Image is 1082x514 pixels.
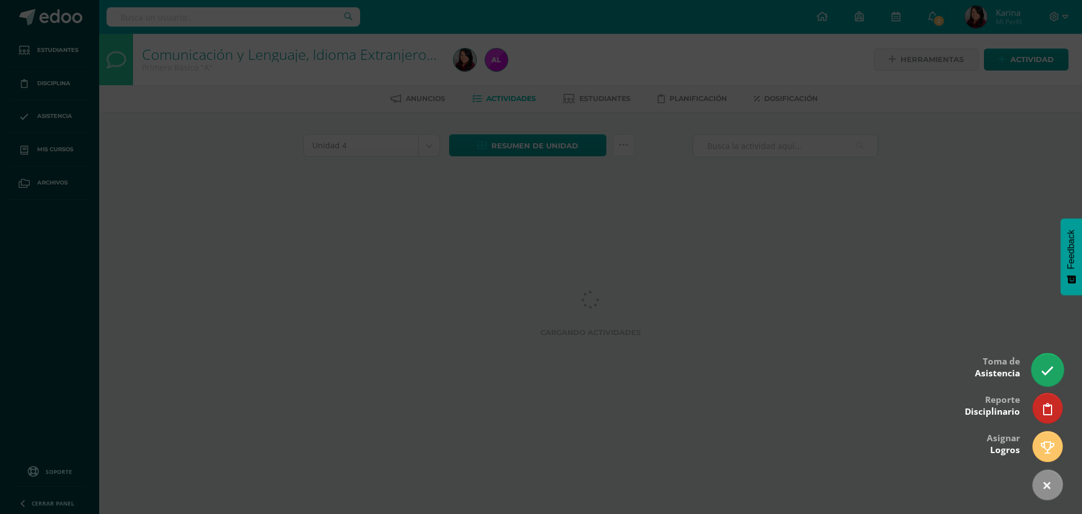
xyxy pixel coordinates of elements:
div: Toma de [975,348,1020,385]
button: Feedback - Mostrar encuesta [1061,218,1082,295]
span: Disciplinario [965,406,1020,418]
span: Feedback [1066,230,1076,269]
span: Asistencia [975,367,1020,379]
div: Reporte [965,386,1020,423]
span: Logros [990,444,1020,456]
div: Asignar [987,425,1020,462]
